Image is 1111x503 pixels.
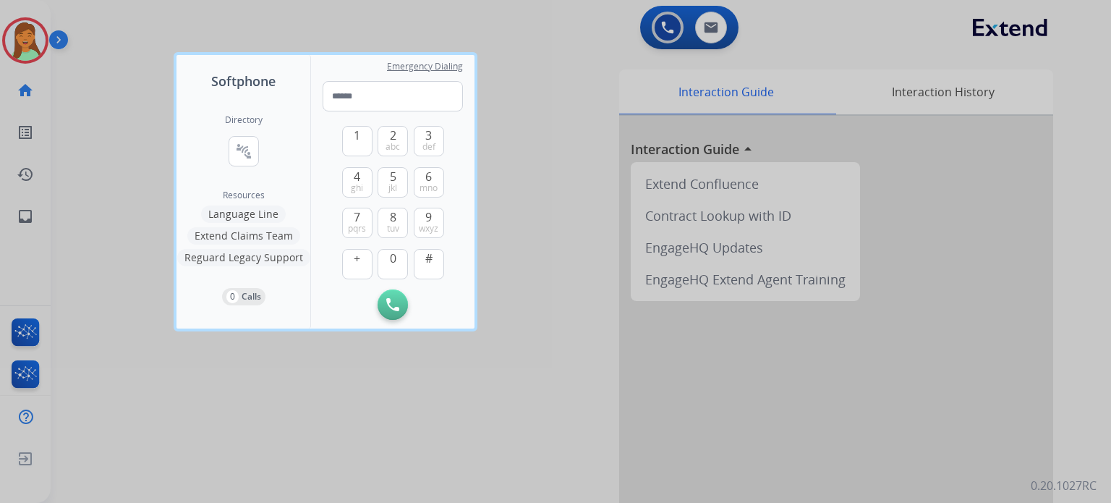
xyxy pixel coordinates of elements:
button: 6mno [414,167,444,198]
span: + [354,250,360,267]
button: # [414,249,444,279]
span: mno [420,182,438,194]
span: abc [386,141,400,153]
button: 8tuv [378,208,408,238]
span: Resources [223,190,265,201]
p: 0 [226,290,239,303]
button: 4ghi [342,167,373,198]
span: 4 [354,168,360,185]
button: 7pqrs [342,208,373,238]
button: Language Line [201,206,286,223]
span: 0 [390,250,396,267]
button: 0Calls [222,288,265,305]
span: Softphone [211,71,276,91]
span: 1 [354,127,360,144]
mat-icon: connect_without_contact [235,143,252,160]
span: Emergency Dialing [387,61,463,72]
p: Calls [242,290,261,303]
button: Reguard Legacy Support [177,249,310,266]
span: ghi [351,182,363,194]
span: 3 [425,127,432,144]
button: 2abc [378,126,408,156]
img: call-button [386,298,399,311]
span: wxyz [419,223,438,234]
button: 3def [414,126,444,156]
button: 9wxyz [414,208,444,238]
span: # [425,250,433,267]
span: tuv [387,223,399,234]
span: def [422,141,435,153]
p: 0.20.1027RC [1031,477,1097,494]
span: pqrs [348,223,366,234]
span: 7 [354,208,360,226]
span: 5 [390,168,396,185]
span: 9 [425,208,432,226]
span: 2 [390,127,396,144]
button: + [342,249,373,279]
span: 8 [390,208,396,226]
h2: Directory [225,114,263,126]
span: jkl [388,182,397,194]
button: 0 [378,249,408,279]
span: 6 [425,168,432,185]
button: 5jkl [378,167,408,198]
button: 1 [342,126,373,156]
button: Extend Claims Team [187,227,300,245]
